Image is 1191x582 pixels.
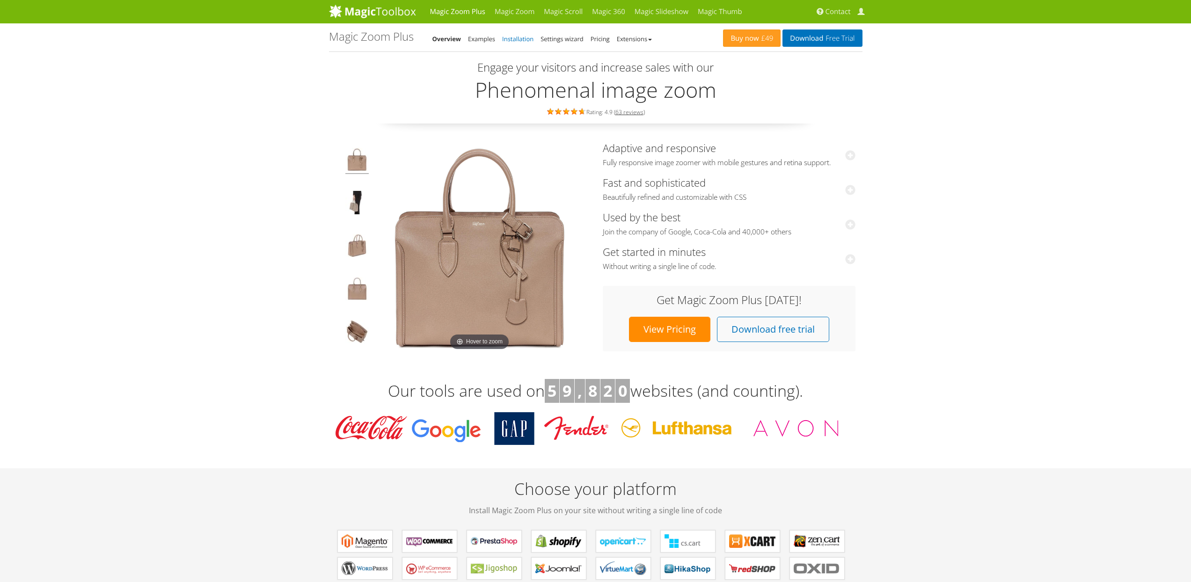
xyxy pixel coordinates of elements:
a: Used by the bestJoin the company of Google, Coca-Cola and 40,000+ others [603,210,855,237]
span: Join the company of Google, Coca-Cola and 40,000+ others [603,227,855,237]
span: Install Magic Zoom Plus on your site without writing a single line of code [329,505,862,516]
a: Magic Zoom Plus for Shopify [531,530,586,553]
img: Product image zoom example [345,148,369,174]
b: Magic Zoom Plus for PrestaShop [471,534,518,548]
a: 63 reviews [615,108,643,116]
b: Magic Zoom Plus for HikaShop [665,561,711,575]
b: 0 [618,380,627,401]
a: Magic Zoom Plus for Jigoshop [467,557,522,580]
a: Magic Zoom Plus for CS-Cart [660,530,716,553]
a: Magic Zoom Plus DemoHover to zoom [374,142,585,353]
b: Magic Zoom Plus for Magento [342,534,388,548]
a: Magic Zoom Plus for OpenCart [596,530,651,553]
b: Magic Zoom Plus for WP e-Commerce [406,561,453,575]
span: £49 [759,35,774,42]
a: Magic Zoom Plus for Zen Cart [789,530,845,553]
b: Magic Zoom Plus for Joomla [535,561,582,575]
h2: Choose your platform [329,477,862,516]
a: Magic Zoom Plus for PrestaShop [467,530,522,553]
a: Get started in minutesWithout writing a single line of code. [603,245,855,271]
b: Magic Zoom Plus for WooCommerce [406,534,453,548]
a: Extensions [617,35,652,43]
img: Magic Toolbox Customers [329,412,848,445]
a: Buy now£49 [723,29,781,47]
b: Magic Zoom Plus for Jigoshop [471,561,518,575]
b: Magic Zoom Plus for redSHOP [729,561,776,575]
h3: Get Magic Zoom Plus [DATE]! [612,294,846,306]
div: Rating: 4.9 ( ) [329,106,862,116]
span: Without writing a single line of code. [603,262,855,271]
img: JavaScript image zoom example [345,191,369,217]
b: Magic Zoom Plus for CS-Cart [665,534,711,548]
a: View Pricing [629,317,710,342]
a: Magic Zoom Plus for OXID [789,557,845,580]
b: Magic Zoom Plus for X-Cart [729,534,776,548]
h1: Magic Zoom Plus [329,30,414,43]
b: Magic Zoom Plus for OXID [794,561,840,575]
a: Magic Zoom Plus for WooCommerce [402,530,457,553]
b: Magic Zoom Plus for Shopify [535,534,582,548]
a: DownloadFree Trial [782,29,862,47]
b: 9 [563,380,571,401]
a: Magic Zoom Plus for redSHOP [725,557,780,580]
a: Magic Zoom Plus for Joomla [531,557,586,580]
b: Magic Zoom Plus for VirtueMart [600,561,647,575]
a: Magic Zoom Plus for VirtueMart [596,557,651,580]
a: Examples [468,35,495,43]
h3: Our tools are used on websites (and counting). [329,379,862,403]
b: Magic Zoom Plus for WordPress [342,561,388,575]
img: Magic Zoom Plus Demo [374,142,585,353]
a: Magic Zoom Plus for Magento [337,530,393,553]
span: Free Trial [823,35,855,42]
a: Installation [502,35,533,43]
a: Pricing [591,35,610,43]
img: jQuery image zoom example [345,234,369,260]
a: Magic Zoom Plus for HikaShop [660,557,716,580]
b: Magic Zoom Plus for OpenCart [600,534,647,548]
a: Overview [432,35,461,43]
img: MagicToolbox.com - Image tools for your website [329,4,416,18]
b: 5 [548,380,556,401]
a: Magic Zoom Plus for X-Cart [725,530,780,553]
span: Contact [826,7,851,16]
span: Beautifully refined and customizable with CSS [603,193,855,202]
a: Adaptive and responsiveFully responsive image zoomer with mobile gestures and retina support. [603,141,855,167]
a: Magic Zoom Plus for WordPress [337,557,393,580]
a: Magic Zoom Plus for WP e-Commerce [402,557,457,580]
a: Settings wizard [541,35,584,43]
h2: Phenomenal image zoom [329,78,862,102]
img: Hover image zoom example [345,277,369,303]
b: Magic Zoom Plus for Zen Cart [794,534,840,548]
b: 2 [603,380,612,401]
b: , [577,380,582,401]
b: 8 [588,380,597,401]
img: JavaScript zoom tool example [345,320,369,346]
a: Fast and sophisticatedBeautifully refined and customizable with CSS [603,175,855,202]
span: Fully responsive image zoomer with mobile gestures and retina support. [603,158,855,167]
h3: Engage your visitors and increase sales with our [331,61,860,73]
a: Download free trial [717,317,829,342]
